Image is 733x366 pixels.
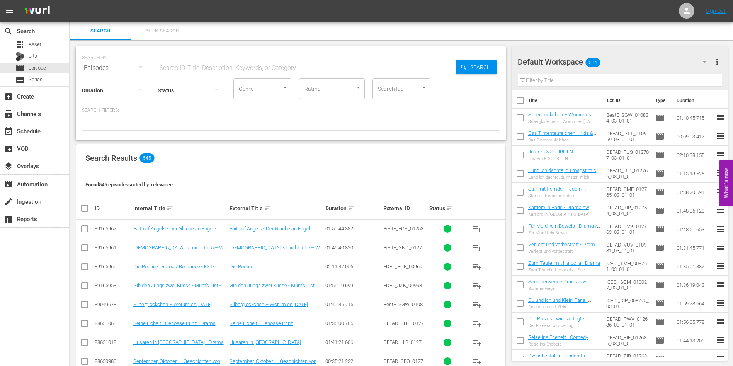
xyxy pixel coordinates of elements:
[716,169,725,178] span: reorder
[468,295,486,314] button: playlist_add
[29,52,37,60] span: Bits
[716,298,725,308] span: reorder
[4,162,13,171] span: Overlays
[95,320,131,326] div: 88651066
[230,283,315,288] a: Gib den Jungs zwei Küsse - Mum's List
[325,264,381,269] div: 02:11:47.056
[655,169,665,178] span: Episode
[603,164,652,183] td: DEFAD_UID_012766_03_01_01
[230,226,310,232] a: Faith of Angels - Der Glaube an Engel
[603,257,652,276] td: ICEDi_TMH_008761_03_01_01
[716,335,725,345] span: reorder
[716,113,725,122] span: reorder
[603,294,652,313] td: ICEDi_DIP_008775_03_01_01
[95,339,131,345] div: 88651018
[95,264,131,269] div: 89165960
[325,301,381,307] div: 01:40:45.715
[603,238,652,257] td: DEFAD_VUV_010981_03_01_01
[528,186,587,197] a: Star mit fremden Federn - Drama, Comedy sw
[528,149,579,160] a: flüstern & SCHREIEN - Documentary
[29,76,43,83] span: Series
[82,57,150,79] div: Episodes
[95,226,131,232] div: 89165962
[5,6,14,15] span: menu
[4,144,13,153] span: VOD
[716,206,725,215] span: reorder
[133,245,227,256] a: [DEMOGRAPHIC_DATA] ist nicht tot 5 – Wir vertrauen auf [DEMOGRAPHIC_DATA]
[95,283,131,288] div: 89165958
[716,150,725,159] span: reorder
[528,193,600,198] div: Star mit fremden Federn
[85,153,137,163] span: Search Results
[325,283,381,288] div: 01:56:19.699
[528,249,600,254] div: Verliebt und vorbestraft
[528,297,591,309] a: Du und ich und Klein-Paris - Drama
[673,257,716,276] td: 01:35:01.832
[4,27,13,36] span: Search
[673,109,716,127] td: 01:40:45.715
[716,261,725,271] span: reorder
[456,60,497,74] button: Search
[167,205,173,212] span: sort
[383,226,427,237] span: BestE_FOA_012538_03_01_01
[136,27,189,36] span: Bulk Search
[585,54,600,71] span: 514
[230,301,311,313] a: Silberglöckchen – Worum es [DATE] wirklich geht
[528,323,600,328] div: Der Prozess wird vertagt
[716,224,725,233] span: reorder
[528,267,600,272] div: Zum Teufel mit Harbolla - Eine Geschichte aus dem Jahre 1956
[230,339,301,345] a: Husaren in [GEOGRAPHIC_DATA]
[468,314,486,333] button: playlist_add
[673,127,716,146] td: 00:09:03.412
[325,226,381,232] div: 01:50:44.382
[673,331,716,350] td: 01:44:13.205
[467,60,497,74] span: Search
[603,276,652,294] td: ICEDi_SOM_010027_03_01_01
[325,320,381,326] div: 01:35:00.765
[230,245,323,256] a: [DEMOGRAPHIC_DATA] ist nicht tot 5 – Wir vertrauen auf [DEMOGRAPHIC_DATA]
[528,242,599,253] a: Verliebt und vorbestraft - Drama, Romance
[655,243,665,252] span: Episode
[325,339,381,345] div: 01:41:21.606
[74,27,127,36] span: Search
[29,64,46,72] span: Episode
[716,131,725,141] span: reorder
[518,51,714,73] div: Default Workspace
[383,320,427,332] span: DEFAD_SHG_012780_03_01_01
[528,279,586,284] a: Sommerwege - Drama sw
[85,182,173,187] span: Found 545 episodes sorted by: relevance
[716,354,725,363] span: reorder
[716,187,725,196] span: reorder
[528,175,600,180] div: …und ich dachte, du magst mich
[230,320,293,326] a: Seine Hoheit - Genosse Prinz
[230,264,252,269] a: Die Poetin
[4,197,13,206] span: Ingestion
[713,57,722,66] span: more_vert
[673,294,716,313] td: 01:59:28.664
[383,205,427,211] div: External ID
[655,150,665,160] span: Episode
[355,84,362,91] button: Open
[95,358,131,364] div: 88650980
[528,334,588,340] a: Reise ins Ehebett - Comedy
[655,113,665,123] span: Episode
[528,342,588,347] div: Reise ins Ehebett
[528,230,600,235] div: Für Mord kein Beweis
[603,331,652,350] td: DEFAD_RIE_012685_03_01_01
[133,204,227,213] div: Internal Title
[468,276,486,295] button: playlist_add
[528,156,600,161] div: flüstern & SCHREIEN
[673,276,716,294] td: 01:36:19.043
[655,262,665,271] span: Episode
[706,8,726,14] a: Sign Out
[719,160,733,206] button: Open Feedback Widget
[383,283,427,294] span: EDEL_JZK_009686_03_01_01
[95,205,131,211] div: ID
[468,220,486,238] button: playlist_add
[528,138,600,143] div: Das Tintenteufelchen
[133,301,215,313] a: Silberglöckchen – Worum es [DATE] wirklich geht - Comedy / Familie
[420,84,428,91] button: Open
[655,132,665,141] span: Episode
[673,313,716,331] td: 01:56:05.778
[133,264,217,275] a: Die Poetin - Drama / Romance - EXT-Pandastorm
